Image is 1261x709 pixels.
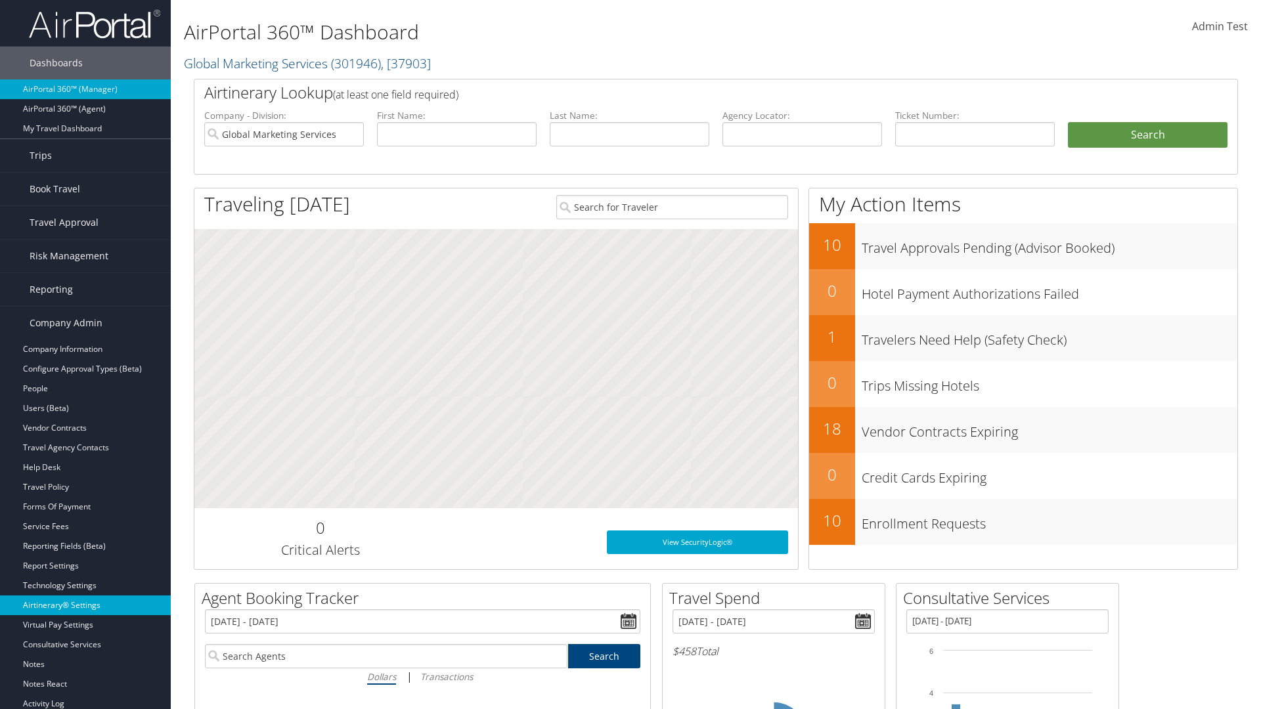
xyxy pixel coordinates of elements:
a: Search [568,644,641,668]
h3: Critical Alerts [204,541,436,559]
a: Admin Test [1192,7,1248,47]
input: Search Agents [205,644,567,668]
span: Travel Approval [30,206,99,239]
label: Last Name: [550,109,709,122]
h2: Travel Spend [669,587,885,609]
a: 10Enrollment Requests [809,499,1237,545]
span: Dashboards [30,47,83,79]
h3: Travel Approvals Pending (Advisor Booked) [862,232,1237,257]
a: 18Vendor Contracts Expiring [809,407,1237,453]
span: $458 [673,644,696,658]
h2: 10 [809,234,855,256]
input: Search for Traveler [556,195,788,219]
span: ( 301946 ) [331,54,381,72]
a: 0Trips Missing Hotels [809,361,1237,407]
h3: Vendor Contracts Expiring [862,416,1237,441]
h1: AirPortal 360™ Dashboard [184,18,893,46]
a: View SecurityLogic® [607,530,788,554]
a: 0Credit Cards Expiring [809,453,1237,499]
h3: Travelers Need Help (Safety Check) [862,324,1237,349]
a: 1Travelers Need Help (Safety Check) [809,315,1237,361]
span: , [ 37903 ] [381,54,431,72]
label: Company - Division: [204,109,364,122]
tspan: 4 [929,689,933,697]
i: Transactions [420,670,473,683]
h2: 18 [809,418,855,440]
img: airportal-logo.png [29,9,160,39]
i: Dollars [367,670,396,683]
label: First Name: [377,109,537,122]
button: Search [1068,122,1228,148]
span: Risk Management [30,240,108,272]
div: | [205,668,640,685]
span: Book Travel [30,173,80,205]
a: 0Hotel Payment Authorizations Failed [809,269,1237,315]
label: Ticket Number: [895,109,1055,122]
span: (at least one field required) [333,87,458,102]
label: Agency Locator: [722,109,882,122]
h2: 1 [809,326,855,348]
h3: Trips Missing Hotels [862,370,1237,395]
h2: 10 [809,509,855,532]
h2: 0 [809,280,855,302]
h1: My Action Items [809,190,1237,218]
a: 10Travel Approvals Pending (Advisor Booked) [809,223,1237,269]
span: Trips [30,139,52,172]
tspan: 6 [929,647,933,655]
a: Global Marketing Services [184,54,431,72]
span: Reporting [30,273,73,306]
h2: Consultative Services [903,587,1118,609]
h6: Total [673,644,875,658]
h3: Hotel Payment Authorizations Failed [862,278,1237,303]
h1: Traveling [DATE] [204,190,350,218]
h3: Enrollment Requests [862,508,1237,533]
h3: Credit Cards Expiring [862,462,1237,487]
h2: 0 [809,372,855,394]
h2: Airtinerary Lookup [204,81,1141,104]
span: Admin Test [1192,19,1248,33]
h2: 0 [809,463,855,486]
span: Company Admin [30,307,102,339]
h2: 0 [204,517,436,539]
h2: Agent Booking Tracker [202,587,650,609]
